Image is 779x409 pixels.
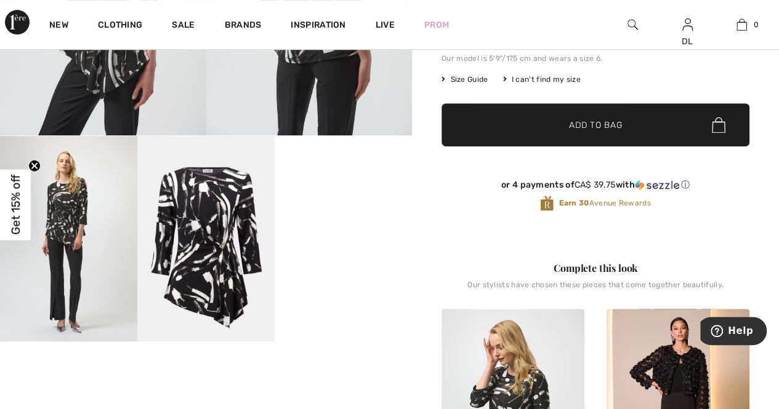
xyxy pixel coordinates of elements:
[442,261,749,276] div: Complete this look
[682,17,693,32] img: My Info
[635,180,679,191] img: Sezzle
[98,20,142,33] a: Clothing
[682,18,693,30] a: Sign In
[5,10,30,34] img: 1ère Avenue
[442,74,488,85] span: Size Guide
[753,19,758,30] span: 0
[715,17,769,32] a: 0
[376,18,395,31] a: Live
[9,175,23,235] span: Get 15% off
[275,136,412,205] video: Your browser does not support the video tag.
[442,180,749,191] div: or 4 payments of with
[575,180,616,190] span: CA$ 39.75
[503,74,580,85] div: I can't find my size
[628,17,638,32] img: search the website
[661,35,714,48] div: DL
[28,159,41,172] button: Close teaser
[424,18,449,31] a: Prom
[291,20,345,33] span: Inspiration
[49,20,68,33] a: New
[737,17,747,32] img: My Bag
[712,117,725,133] img: Bag.svg
[540,195,554,212] img: Avenue Rewards
[559,199,589,207] strong: Earn 30
[559,197,650,208] span: Avenue Rewards
[172,20,195,33] a: Sale
[442,53,749,64] div: Our model is 5'9"/175 cm and wears a size 6.
[442,103,749,146] button: Add to Bag
[225,20,262,33] a: Brands
[569,119,622,132] span: Add to Bag
[442,180,749,195] div: or 4 payments ofCA$ 39.75withSezzle Click to learn more about Sezzle
[137,136,275,342] img: Chic Crew Neck Pullover Style 254165. 4
[700,317,767,347] iframe: Opens a widget where you can find more information
[442,280,749,299] div: Our stylists have chosen these pieces that come together beautifully.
